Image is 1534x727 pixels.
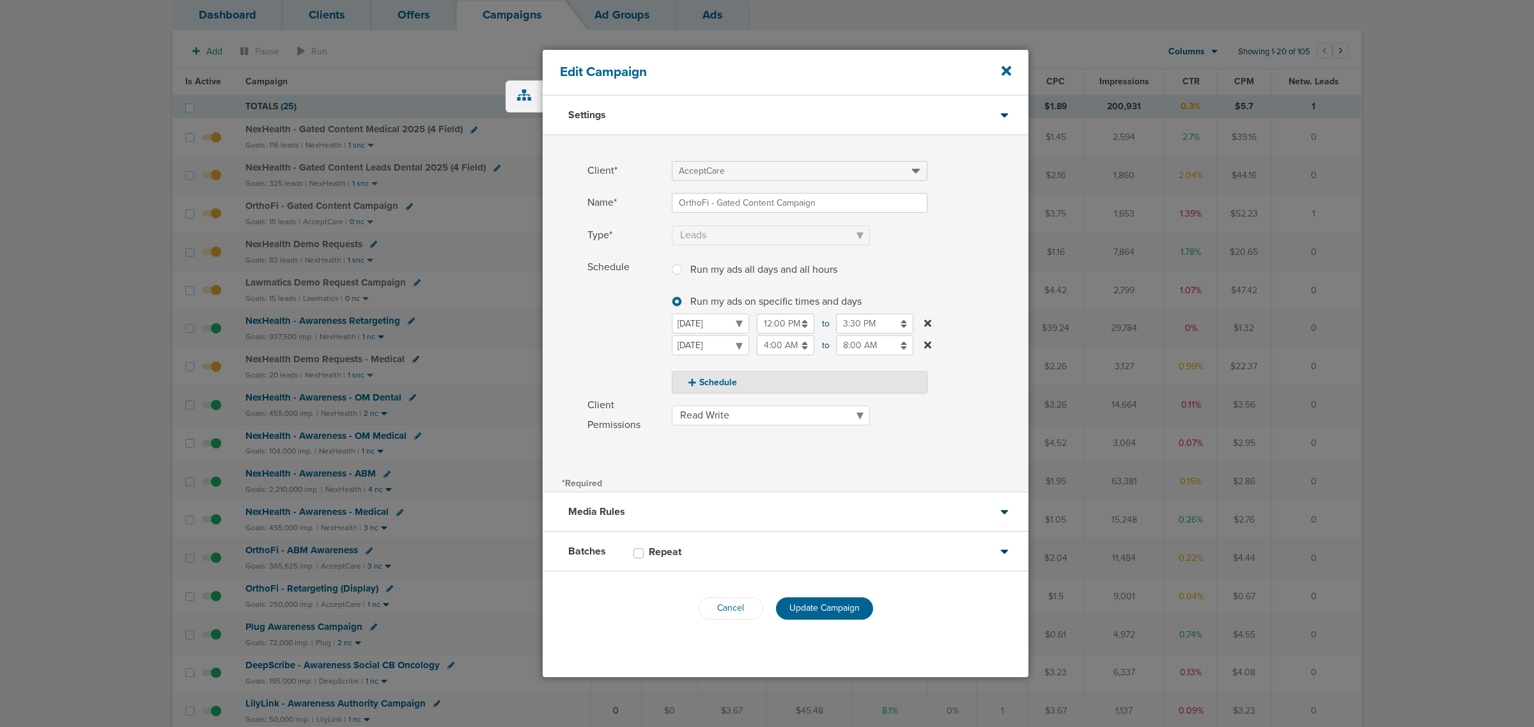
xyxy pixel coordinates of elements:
[776,597,873,620] button: Update Campaign
[568,545,606,558] h3: Batches
[836,335,913,355] input: to
[562,478,602,489] span: *Required
[757,314,814,333] input: to
[649,546,681,558] h3: Repeat
[836,314,913,333] input: to
[587,257,664,394] span: Schedule
[672,406,870,425] select: Client Permissions
[672,226,870,245] select: Type*
[699,597,763,620] button: Cancel
[921,335,934,355] button: to
[587,193,664,213] span: Name*
[587,226,664,245] span: Type*
[672,193,927,213] input: Name*
[568,109,606,121] h3: Settings
[587,161,664,181] span: Client*
[672,314,749,333] select: to
[789,602,860,613] span: Update Campaign
[672,335,749,355] select: to
[921,314,934,333] button: to
[568,505,625,518] h3: Media Rules
[560,64,966,80] h4: Edit Campaign
[672,371,927,394] button: Schedule Run my ads all days and all hours Run my ads on specific times and days to to
[757,335,814,355] input: to
[822,314,828,333] span: to
[587,395,664,435] span: Client Permissions
[679,165,725,176] span: AcceptCare
[822,335,828,355] span: to
[690,263,837,276] span: Run my ads all days and all hours
[690,295,862,308] span: Run my ads on specific times and days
